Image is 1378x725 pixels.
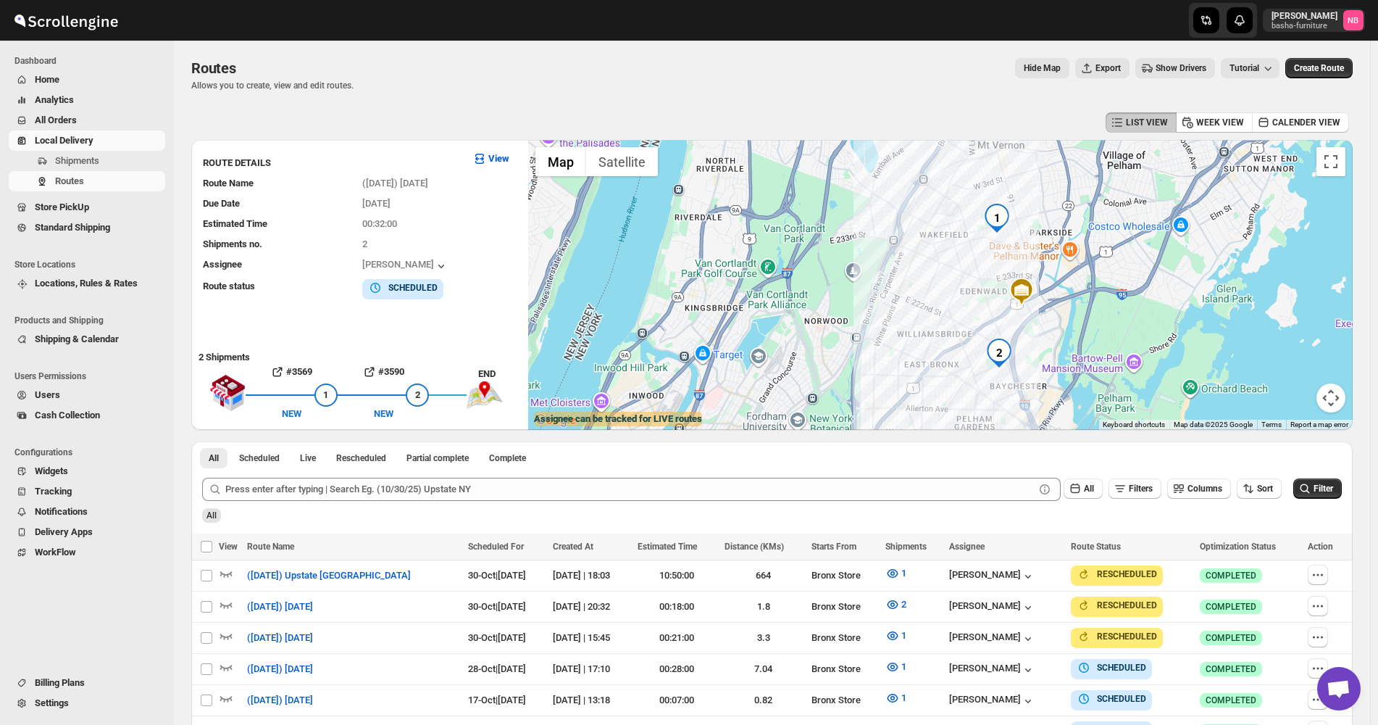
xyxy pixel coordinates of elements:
[1097,600,1157,610] b: RESCHEDULED
[55,155,99,166] span: Shipments
[35,410,100,420] span: Cash Collection
[535,147,586,176] button: Show street map
[35,506,88,517] span: Notifications
[14,259,167,270] span: Store Locations
[1077,567,1157,581] button: RESCHEDULED
[362,178,428,188] span: ([DATE]) [DATE]
[468,663,526,674] span: 28-Oct | [DATE]
[1103,420,1165,430] button: Keyboard shortcuts
[9,171,165,191] button: Routes
[725,631,803,645] div: 3.3
[1271,10,1337,22] p: [PERSON_NAME]
[35,222,110,233] span: Standard Shipping
[1135,58,1215,78] button: Show Drivers
[949,631,1035,646] button: [PERSON_NAME]
[877,624,915,647] button: 1
[949,663,1035,677] button: [PERSON_NAME]
[1316,384,1345,413] button: Map camera controls
[488,153,509,164] b: View
[35,202,89,212] span: Store PickUp
[553,662,628,676] div: [DATE] | 17:10
[1097,663,1146,673] b: SCHEDULED
[478,367,521,381] div: END
[55,175,84,186] span: Routes
[1077,598,1157,613] button: RESCHEDULED
[238,626,322,650] button: ([DATE]) [DATE]
[14,447,167,458] span: Configurations
[811,600,877,614] div: Bronx Store
[638,600,716,614] div: 00:18:00
[885,542,927,552] span: Shipments
[1106,112,1177,133] button: LIST VIEW
[1024,62,1061,74] span: Hide Map
[1343,10,1364,30] span: Nael Basha
[1308,542,1333,552] span: Action
[9,481,165,502] button: Tracking
[35,697,69,708] span: Settings
[203,178,254,188] span: Route Name
[1097,569,1157,579] b: RESCHEDULED
[532,411,580,430] a: Open this area in Google Maps (opens a new window)
[191,59,236,77] span: Routes
[1206,663,1256,675] span: COMPLETED
[209,365,246,421] img: shop.svg
[464,147,518,170] button: View
[338,360,430,384] button: #3590
[811,693,877,708] div: Bronx Store
[638,693,716,708] div: 00:07:00
[1206,695,1256,706] span: COMPLETED
[35,526,93,537] span: Delivery Apps
[14,370,167,382] span: Users Permissions
[1316,147,1345,176] button: Toggle fullscreen view
[468,695,526,705] span: 17-Oct | [DATE]
[901,599,906,610] span: 2
[35,547,76,558] span: WorkFlow
[1348,16,1359,25] text: NB
[238,689,322,712] button: ([DATE]) [DATE]
[901,692,906,703] span: 1
[553,542,593,552] span: Created At
[1176,112,1253,133] button: WEEK VIEW
[1108,478,1161,499] button: Filters
[35,677,85,688] span: Billing Plans
[1200,542,1276,552] span: Optimization Status
[1314,484,1333,494] span: Filter
[1097,631,1157,642] b: RESCHEDULED
[239,452,280,464] span: Scheduled
[246,360,338,384] button: #3569
[638,631,716,645] div: 00:21:00
[468,542,524,552] span: Scheduled For
[203,198,240,209] span: Due Date
[388,283,438,293] b: SCHEDULED
[877,687,915,710] button: 1
[532,411,580,430] img: Google
[1237,478,1282,499] button: Sort
[1075,58,1129,78] button: Export
[553,600,628,614] div: [DATE] | 20:32
[35,333,119,344] span: Shipping & Calendar
[1263,9,1365,32] button: User menu
[949,569,1035,584] button: [PERSON_NAME]
[1129,484,1153,494] span: Filters
[9,385,165,405] button: Users
[282,407,301,421] div: NEW
[203,218,267,229] span: Estimated Time
[323,389,328,400] span: 1
[1294,62,1344,74] span: Create Route
[14,315,167,326] span: Products and Shipping
[247,600,313,614] span: ([DATE]) [DATE]
[1285,58,1353,78] button: Create Route
[35,278,138,289] span: Locations, Rules & Rates
[1206,601,1256,613] span: COMPLETED
[811,662,877,676] div: Bronx Store
[725,600,803,614] div: 1.8
[1317,667,1361,710] div: Open chat
[1252,112,1349,133] button: CALENDER VIEW
[1077,629,1157,644] button: RESCHEDULED
[1293,478,1342,499] button: Filter
[362,239,367,249] span: 2
[9,522,165,542] button: Delivery Apps
[374,407,393,421] div: NEW
[467,381,503,409] img: trip_end.png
